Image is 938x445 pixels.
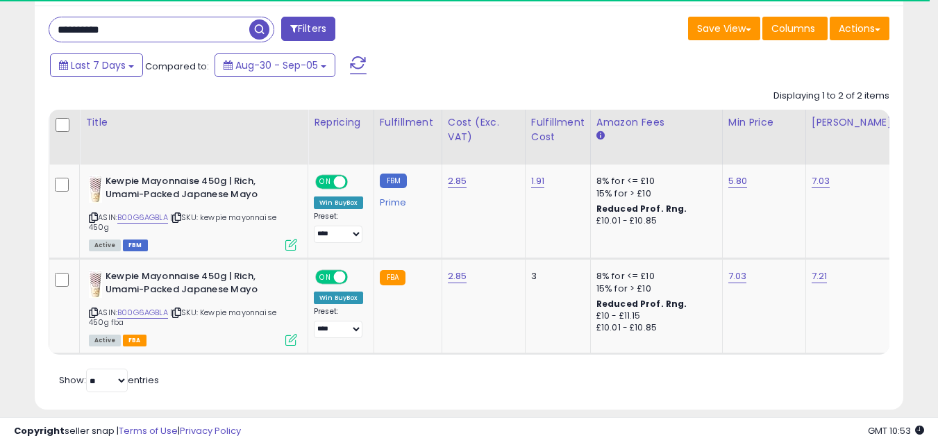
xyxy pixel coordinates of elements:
[812,174,830,188] a: 7.03
[89,212,276,233] span: | SKU: kewpie mayonnaise 450g
[380,270,405,285] small: FBA
[868,424,924,437] span: 2025-09-13 10:53 GMT
[89,270,102,298] img: 41pszzrU6+L._SL40_.jpg
[596,310,712,322] div: £10 - £11.15
[596,175,712,187] div: 8% for <= £10
[596,215,712,227] div: £10.01 - £10.85
[596,283,712,295] div: 15% for > £10
[89,307,276,328] span: | SKU: Kewpie mayonnaise 450g fba
[317,176,334,188] span: ON
[281,17,335,41] button: Filters
[314,115,368,130] div: Repricing
[314,212,363,243] div: Preset:
[812,269,828,283] a: 7.21
[123,335,146,346] span: FBA
[314,307,363,338] div: Preset:
[85,115,302,130] div: Title
[89,240,121,251] span: All listings currently available for purchase on Amazon
[123,240,148,251] span: FBM
[145,60,209,73] span: Compared to:
[106,270,274,299] b: Kewpie Mayonnaise 450g | Rich, Umami-Packed Japanese Mayo
[762,17,828,40] button: Columns
[448,174,467,188] a: 2.85
[346,176,368,188] span: OFF
[14,424,65,437] strong: Copyright
[380,174,407,188] small: FBM
[117,307,168,319] a: B00G6AGBLA
[596,270,712,283] div: 8% for <= £10
[71,58,126,72] span: Last 7 Days
[531,115,585,144] div: Fulfillment Cost
[728,115,800,130] div: Min Price
[380,192,431,208] div: Prime
[346,271,368,283] span: OFF
[314,292,363,304] div: Win BuyBox
[596,187,712,200] div: 15% for > £10
[14,425,241,438] div: seller snap | |
[596,298,687,310] b: Reduced Prof. Rng.
[314,196,363,209] div: Win BuyBox
[688,17,760,40] button: Save View
[89,175,102,203] img: 41pszzrU6+L._SL40_.jpg
[830,17,889,40] button: Actions
[106,175,274,204] b: Kewpie Mayonnaise 450g | Rich, Umami-Packed Japanese Mayo
[180,424,241,437] a: Privacy Policy
[119,424,178,437] a: Terms of Use
[59,373,159,387] span: Show: entries
[380,115,436,130] div: Fulfillment
[235,58,318,72] span: Aug-30 - Sep-05
[596,115,717,130] div: Amazon Fees
[773,90,889,103] div: Displaying 1 to 2 of 2 items
[596,322,712,334] div: £10.01 - £10.85
[812,115,894,130] div: [PERSON_NAME]
[89,175,297,249] div: ASIN:
[596,203,687,215] b: Reduced Prof. Rng.
[596,130,605,142] small: Amazon Fees.
[89,270,297,344] div: ASIN:
[89,335,121,346] span: All listings currently available for purchase on Amazon
[728,269,747,283] a: 7.03
[531,174,545,188] a: 1.91
[317,271,334,283] span: ON
[50,53,143,77] button: Last 7 Days
[771,22,815,35] span: Columns
[448,269,467,283] a: 2.85
[728,174,748,188] a: 5.80
[448,115,519,144] div: Cost (Exc. VAT)
[531,270,580,283] div: 3
[215,53,335,77] button: Aug-30 - Sep-05
[117,212,168,224] a: B00G6AGBLA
